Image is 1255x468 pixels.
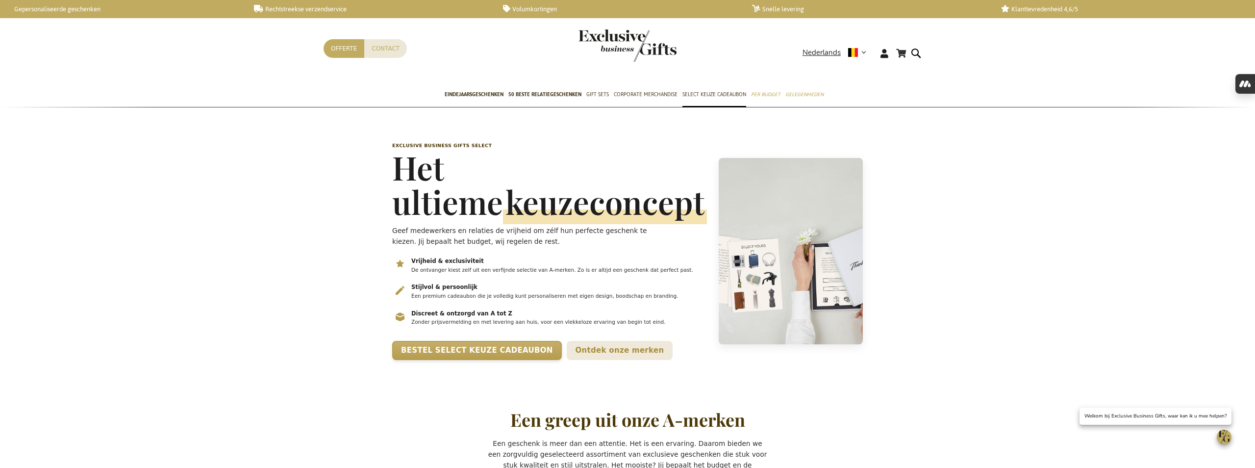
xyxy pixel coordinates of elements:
img: Exclusive Business gifts logo [578,29,677,62]
a: Volumkortingen [503,5,736,13]
h2: Een greep uit onze A-merken [510,410,745,430]
span: Per Budget [751,89,780,100]
a: Klanttevredenheid 4,6/5 [1001,5,1234,13]
header: Select keuzeconcept [387,118,868,385]
span: Nederlands [803,47,841,58]
span: Gelegenheden [785,89,824,100]
span: 50 beste relatiegeschenken [508,89,581,100]
p: Een premium cadeaubon die je volledig kunt personaliseren met eigen design, boodschap en branding. [411,292,706,300]
span: Select Keuze Cadeaubon [682,89,746,100]
a: Snelle levering [752,5,985,13]
a: Bestel Select Keuze Cadeaubon [392,341,562,360]
h3: Vrijheid & exclusiviteit [411,258,706,265]
p: Geef medewerkers en relaties de vrijheid om zélf hun perfecte geschenk te kiezen. Jij bepaalt het... [392,225,671,247]
span: Corporate Merchandise [614,89,678,100]
img: Select geschenkconcept – medewerkers kiezen hun eigen cadeauvoucher [719,158,863,344]
a: Rechtstreekse verzendservice [254,5,487,13]
p: De ontvanger kiest zelf uit een verfijnde selectie van A-merken. Zo is er altijd een geschenk dat... [411,266,706,274]
ul: Belangrijkste voordelen [392,257,707,332]
h3: Stijlvol & persoonlijk [411,284,706,291]
span: Gift Sets [586,89,609,100]
span: keuzeconcept [503,181,707,224]
h1: Het ultieme [392,150,707,219]
h3: Discreet & ontzorgd van A tot Z [411,310,706,318]
a: Gepersonaliseerde geschenken [5,5,238,13]
p: Zonder prijsvermelding en met levering aan huis, voor een vlekkeloze ervaring van begin tot eind. [411,318,706,326]
p: Exclusive Business Gifts Select [392,142,707,149]
div: Nederlands [803,47,873,58]
a: store logo [578,29,627,62]
a: Ontdek onze merken [567,341,673,360]
a: Contact [364,39,407,58]
span: Eindejaarsgeschenken [445,89,503,100]
a: Offerte [324,39,364,58]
